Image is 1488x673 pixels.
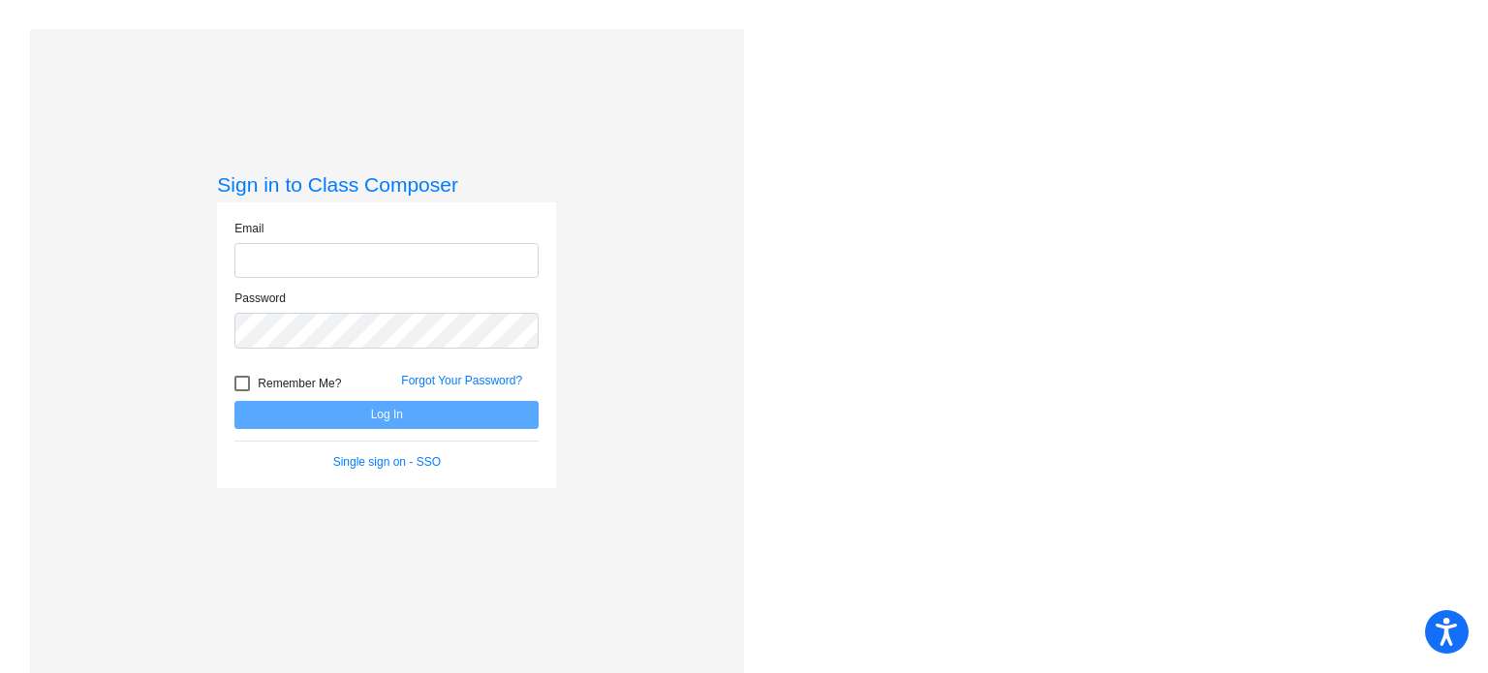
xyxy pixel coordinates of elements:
[217,172,556,197] h3: Sign in to Class Composer
[401,374,522,387] a: Forgot Your Password?
[333,455,441,469] a: Single sign on - SSO
[234,401,539,429] button: Log In
[234,290,286,307] label: Password
[234,220,263,237] label: Email
[258,372,341,395] span: Remember Me?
